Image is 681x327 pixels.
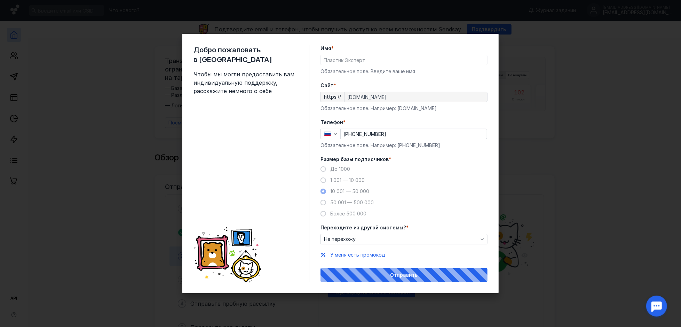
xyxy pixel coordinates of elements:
[320,82,334,89] span: Cайт
[320,119,343,126] span: Телефон
[330,251,385,258] button: У меня есть промокод
[320,234,488,244] button: Не перехожу
[320,68,488,75] div: Обязательное поле. Введите ваше имя
[320,45,331,52] span: Имя
[193,45,298,64] span: Добро пожаловать в [GEOGRAPHIC_DATA]
[320,224,406,231] span: Переходите из другой системы?
[193,70,298,95] span: Чтобы мы могли предоставить вам индивидуальную поддержку, расскажите немного о себе
[320,142,488,149] div: Обязательное поле. Например: [PHONE_NUMBER]
[320,156,389,163] span: Размер базы подписчиков
[320,105,488,112] div: Обязательное поле. Например: [DOMAIN_NAME]
[330,252,385,258] span: У меня есть промокод
[324,236,356,242] span: Не перехожу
